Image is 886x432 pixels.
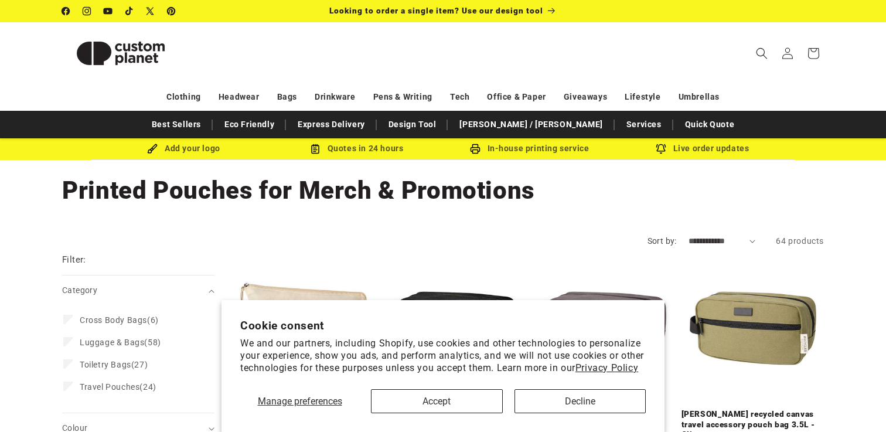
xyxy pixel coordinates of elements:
div: In-house printing service [443,141,616,156]
a: Umbrellas [679,87,720,107]
button: Decline [514,389,646,413]
button: Accept [371,389,503,413]
a: Bags [277,87,297,107]
label: Sort by: [648,236,677,246]
a: Design Tool [383,114,442,135]
img: Order Updates Icon [310,144,321,154]
a: Eco Friendly [219,114,280,135]
span: Looking to order a single item? Use our design tool [329,6,543,15]
a: Privacy Policy [575,362,638,373]
div: Add your logo [97,141,270,156]
a: Office & Paper [487,87,546,107]
span: Cross Body Bags [80,315,147,325]
span: Manage preferences [258,396,342,407]
img: In-house printing [470,144,481,154]
h2: Filter: [62,253,86,267]
span: Luggage & Bags [80,338,144,347]
a: Drinkware [315,87,355,107]
a: [PERSON_NAME] / [PERSON_NAME] [454,114,608,135]
button: Manage preferences [240,389,359,413]
span: (27) [80,359,148,370]
a: Services [621,114,667,135]
div: Live order updates [616,141,789,156]
span: 64 products [776,236,824,246]
span: (58) [80,337,161,348]
a: Custom Planet [58,22,184,84]
a: Best Sellers [146,114,207,135]
summary: Category (0 selected) [62,275,214,305]
a: Lifestyle [625,87,660,107]
a: Clothing [166,87,201,107]
h2: Cookie consent [240,319,646,332]
a: Headwear [219,87,260,107]
a: Pens & Writing [373,87,432,107]
a: Express Delivery [292,114,371,135]
img: Brush Icon [147,144,158,154]
span: (6) [80,315,159,325]
span: Category [62,285,97,295]
a: Tech [450,87,469,107]
a: Giveaways [564,87,607,107]
h1: Printed Pouches for Merch & Promotions [62,175,824,206]
summary: Search [749,40,775,66]
div: Quotes in 24 hours [270,141,443,156]
img: Custom Planet [62,27,179,80]
span: (24) [80,382,156,392]
span: Travel Pouches [80,382,139,392]
p: We and our partners, including Shopify, use cookies and other technologies to personalize your ex... [240,338,646,374]
a: Quick Quote [679,114,741,135]
span: Toiletry Bags [80,360,131,369]
img: Order updates [656,144,666,154]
